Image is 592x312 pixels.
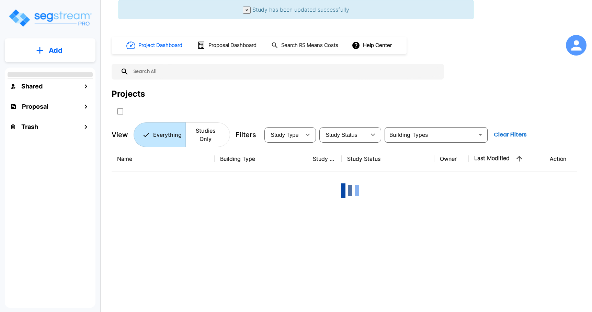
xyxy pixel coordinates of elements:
th: Last Modified [469,146,544,171]
p: Everything [153,131,182,139]
div: Platform [134,122,230,147]
img: Loading [337,177,364,204]
h1: Trash [21,122,38,131]
div: Select [266,125,301,144]
button: Open [476,130,485,140]
button: Search RS Means Costs [269,39,342,52]
button: Help Center [350,39,395,52]
h1: Search RS Means Costs [281,41,338,49]
p: Filters [236,130,256,140]
p: Add [49,45,62,56]
span: Study has been updated successfully [252,6,349,13]
div: Projects [112,88,145,100]
input: Search All [129,64,441,80]
h1: Proposal [22,102,48,111]
th: Name [112,146,215,171]
button: Close [243,7,251,14]
span: × [246,8,248,13]
button: SelectAll [113,105,127,118]
img: Logo [8,8,92,28]
h1: Shared [21,82,43,91]
button: Proposal Dashboard [194,38,260,52]
th: Action [544,146,589,171]
span: Study Status [326,132,357,138]
button: Add [5,40,95,60]
button: Everything [134,122,186,147]
h1: Proposal Dashboard [208,41,257,49]
button: Project Dashboard [124,38,186,53]
h1: Project Dashboard [138,41,182,49]
div: Select [321,125,366,144]
th: Study Status [342,146,434,171]
button: Clear Filters [491,128,530,142]
th: Owner [434,146,469,171]
input: Building Types [387,130,474,140]
p: View [112,130,128,140]
th: Building Type [215,146,307,171]
span: Study Type [271,132,298,138]
button: Studies Only [185,122,230,147]
p: Studies Only [190,127,221,143]
th: Study Type [307,146,342,171]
